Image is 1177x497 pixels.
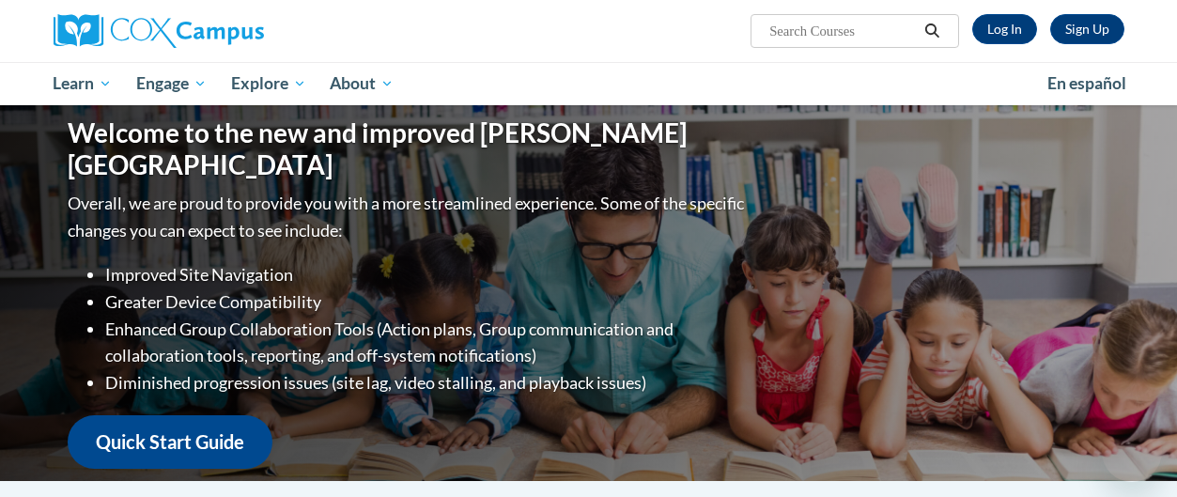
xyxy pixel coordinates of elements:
a: Explore [219,62,318,105]
a: Log In [972,14,1037,44]
a: En español [1035,64,1138,103]
span: About [330,72,394,95]
a: Quick Start Guide [68,415,272,469]
a: Cox Campus [54,14,392,48]
img: Cox Campus [54,14,264,48]
li: Diminished progression issues (site lag, video stalling, and playback issues) [105,369,749,396]
li: Enhanced Group Collaboration Tools (Action plans, Group communication and collaboration tools, re... [105,316,749,370]
a: Engage [124,62,219,105]
input: Search Courses [767,20,918,42]
a: Learn [41,62,125,105]
a: Register [1050,14,1124,44]
p: Overall, we are proud to provide you with a more streamlined experience. Some of the specific cha... [68,190,749,244]
span: Engage [136,72,207,95]
span: En español [1047,73,1126,93]
span: Learn [53,72,112,95]
a: About [317,62,406,105]
iframe: Button to launch messaging window [1102,422,1162,482]
span: Explore [231,72,306,95]
div: Main menu [39,62,1138,105]
li: Greater Device Compatibility [105,288,749,316]
li: Improved Site Navigation [105,261,749,288]
h1: Welcome to the new and improved [PERSON_NAME][GEOGRAPHIC_DATA] [68,117,749,180]
button: Search [918,20,946,42]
